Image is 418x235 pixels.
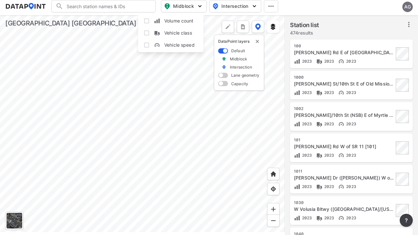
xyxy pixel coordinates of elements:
[338,58,345,65] img: Vehicle speed
[323,121,334,126] span: 2023
[300,153,312,158] span: 2023
[338,215,345,221] img: Vehicle speed
[402,2,413,12] div: AG
[316,121,323,127] img: Vehicle class
[338,183,345,190] img: Vehicle speed
[294,58,300,65] img: Volume count
[338,152,345,159] img: Vehicle speed
[63,1,152,11] input: Search
[294,49,394,56] div: Arredondo Grant Rd E of Spring Garden Ranch Rd [100]
[323,184,334,189] span: 2023
[300,184,312,189] span: 2023
[294,200,394,205] div: 1030
[300,121,312,126] span: 2023
[294,215,300,221] img: Volume count
[294,152,300,159] img: Volume count
[255,23,261,30] img: data-point-layers.37681fc9.svg
[164,41,195,48] span: Vehicle speed
[345,184,356,189] span: 2023
[163,2,171,10] img: map_pin_mid.602f9df1.svg
[345,90,356,95] span: 2023
[164,17,194,24] span: Volume count
[267,168,280,180] div: Home
[300,215,312,220] span: 2023
[267,214,280,227] div: Zoom out
[316,183,323,190] img: Vehicle class
[270,23,276,30] img: layers.ee07997e.svg
[316,58,323,65] img: Vehicle class
[270,206,277,212] img: ZvzfEJKXnyWIrJytrsY285QMwk63cM6Drc+sIAAAAASUVORK5CYII=
[294,75,394,80] div: 1000
[338,89,345,96] img: Vehicle speed
[212,2,219,10] img: map_pin_int.54838e6b.svg
[222,64,226,70] img: marker_Intersection.6861001b.svg
[154,30,160,36] img: S3KcC2PZAAAAAElFTkSuQmCC
[212,2,257,10] span: Intersection
[237,21,249,33] button: more
[255,39,260,44] img: close-external-leyer.3061a1c7.svg
[267,203,280,215] div: Zoom in
[218,39,260,44] p: DataPoint layers
[290,21,319,30] label: Station list
[316,215,323,221] img: Vehicle class
[154,18,160,24] img: zXKTHG75SmCTpzeATkOMbMjAxYFTnPvh7K8Q9YYMXBy4Bd2Bwe9xdUQUqRsak2SDbAAAAABJRU5ErkJggg==
[294,169,394,174] div: 1011
[404,216,409,224] span: ?
[5,3,46,9] img: dataPointLogo.9353c09d.svg
[294,137,394,143] div: 101
[323,215,334,220] span: 2023
[345,215,356,220] span: 2023
[231,48,245,54] label: Default
[164,2,202,10] span: Midblock
[345,121,356,126] span: 2023
[231,81,248,86] label: Capacity
[345,59,356,64] span: 2023
[197,3,203,9] img: 5YPKRKmlfpI5mqlR8AD95paCi+0kK1fRFDJSaMmawlwaeJcJwk9O2fotCW5ve9gAAAAASUVORK5CYII=
[316,152,323,159] img: Vehicle class
[154,42,160,48] img: w05fo9UQAAAAAElFTkSuQmCC
[294,89,300,96] img: Volume count
[300,59,312,64] span: 2023
[338,121,345,127] img: Vehicle speed
[240,23,246,30] img: xqJnZQTG2JQi0x5lvmkeSNbbgIiQD62bqHG8IfrOzanD0FsRdYrij6fAAAAAElFTkSuQmCC
[231,72,259,78] label: Lane geometry
[323,90,334,95] span: 2023
[294,121,300,127] img: Volume count
[323,153,334,158] span: 2023
[300,90,312,95] span: 2023
[270,186,277,192] img: zeq5HYn9AnE9l6UmnFLPAAAAAElFTkSuQmCC
[222,56,226,62] img: marker_Midblock.5ba75e30.svg
[294,106,394,111] div: 1002
[294,183,300,190] img: Volume count
[255,39,260,44] button: delete
[345,153,356,158] span: 2023
[5,211,24,230] div: Toggle basemap
[251,3,258,9] img: 5YPKRKmlfpI5mqlR8AD95paCi+0kK1fRFDJSaMmawlwaeJcJwk9O2fotCW5ve9gAAAAASUVORK5CYII=
[316,89,323,96] img: Vehicle class
[294,175,394,181] div: Kathy Dr (N Penin) W of SR A1A [1011]
[164,29,192,36] span: Vehicle class
[5,19,136,28] div: [GEOGRAPHIC_DATA] [GEOGRAPHIC_DATA]
[230,56,247,62] label: Midblock
[294,43,394,49] div: 100
[323,59,334,64] span: 2023
[267,183,280,195] div: View my location
[270,171,277,177] img: +XpAUvaXAN7GudzAAAAAElFTkSuQmCC
[294,206,394,212] div: W Volusia Bltwy (Veterans Memorial Pkwy Extension/Kentucky) N of Graves Ave [1030]
[270,217,277,224] img: MAAAAAElFTkSuQmCC
[294,81,394,87] div: Josephine St/10th St E of Old Mission Rd [1000]
[400,214,413,227] button: more
[294,143,394,150] div: Arredondo Grant Rd W of SR 11 [101]
[230,64,252,70] label: Intersection
[294,112,394,118] div: Josephine St/10th St (NSB) E of Myrtle Rd [1002]
[222,21,234,33] div: Polygon tool
[290,30,319,36] label: 474 results
[225,23,231,30] img: +Dz8AAAAASUVORK5CYII=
